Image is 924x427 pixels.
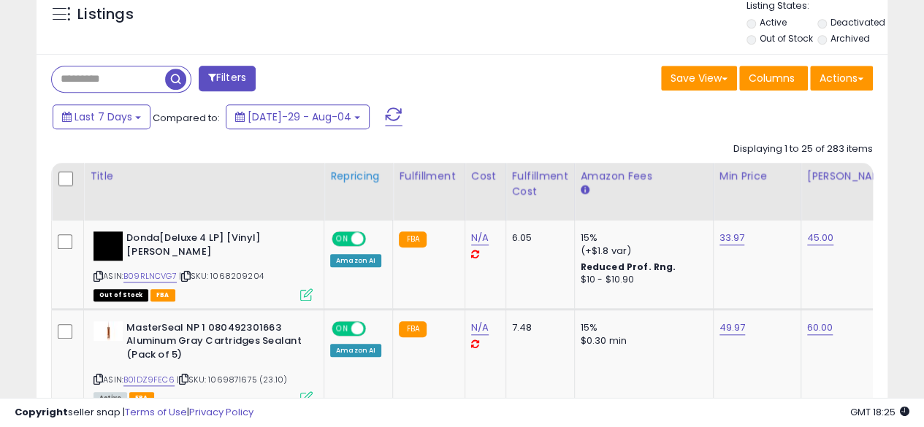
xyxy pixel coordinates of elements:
[93,321,123,341] img: 21wU+bpir+L._SL40_.jpg
[179,270,264,282] span: | SKU: 1068209204
[364,322,387,334] span: OFF
[512,321,563,334] div: 7.48
[93,289,148,301] span: All listings that are currently out of stock and unavailable for purchase on Amazon
[719,231,745,245] a: 33.97
[512,169,568,199] div: Fulfillment Cost
[15,405,68,419] strong: Copyright
[759,32,812,45] label: Out of Stock
[123,374,175,386] a: B01DZ9FEC6
[123,270,177,282] a: B09RLNCVG7
[93,231,123,261] img: 01hbpmvZkjS._SL40_.jpg
[189,405,253,419] a: Privacy Policy
[719,169,795,184] div: Min Price
[199,66,256,91] button: Filters
[739,66,808,91] button: Columns
[471,169,500,184] div: Cost
[93,231,313,299] div: ASIN:
[15,406,253,420] div: seller snap | |
[150,289,175,301] span: FBA
[364,233,387,245] span: OFF
[733,142,873,156] div: Displaying 1 to 25 of 283 items
[471,231,489,245] a: N/A
[77,4,134,25] h5: Listings
[810,66,873,91] button: Actions
[153,111,220,125] span: Compared to:
[330,169,386,184] div: Repricing
[471,320,489,335] a: N/A
[749,71,795,85] span: Columns
[831,16,885,28] label: Deactivated
[831,32,870,45] label: Archived
[399,231,426,247] small: FBA
[126,321,304,366] b: MasterSeal NP 1 080492301663 Aluminum Gray Cartridges Sealant (Pack of 5)
[75,109,132,124] span: Last 7 Days
[719,320,746,335] a: 49.97
[90,169,318,184] div: Title
[333,322,351,334] span: ON
[126,231,304,262] b: Donda[Deluxe 4 LP] [Vinyl] [PERSON_NAME]
[581,321,702,334] div: 15%
[333,233,351,245] span: ON
[581,245,702,258] div: (+$1.8 var)
[177,374,287,385] span: | SKU: 1069871675 (23.10)
[807,169,894,184] div: [PERSON_NAME]
[399,321,426,337] small: FBA
[125,405,187,419] a: Terms of Use
[330,344,381,357] div: Amazon AI
[581,261,676,273] b: Reduced Prof. Rng.
[248,109,351,124] span: [DATE]-29 - Aug-04
[581,274,702,286] div: $10 - $10.90
[581,184,589,197] small: Amazon Fees.
[399,169,458,184] div: Fulfillment
[226,104,370,129] button: [DATE]-29 - Aug-04
[850,405,909,419] span: 2025-08-12 18:25 GMT
[661,66,737,91] button: Save View
[53,104,150,129] button: Last 7 Days
[581,169,707,184] div: Amazon Fees
[581,231,702,245] div: 15%
[581,334,702,347] div: $0.30 min
[512,231,563,245] div: 6.05
[330,254,381,267] div: Amazon AI
[807,231,834,245] a: 45.00
[759,16,786,28] label: Active
[807,320,833,335] a: 60.00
